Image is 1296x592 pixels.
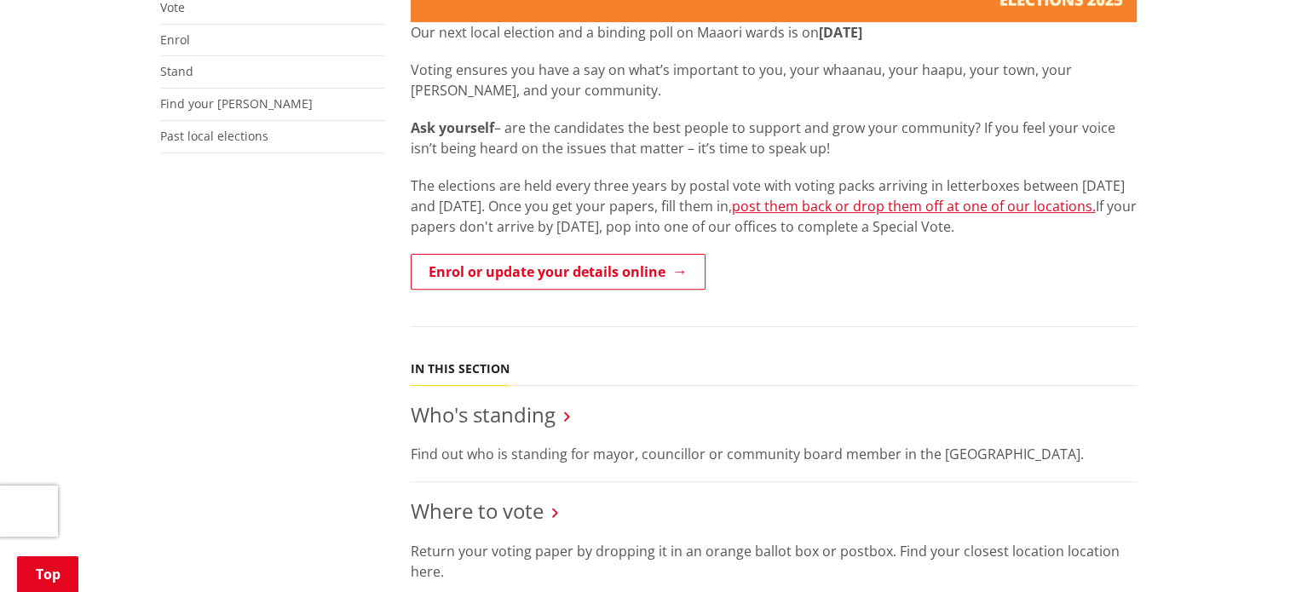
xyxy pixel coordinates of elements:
[411,254,706,290] a: Enrol or update your details online
[411,444,1137,464] p: Find out who is standing for mayor, councillor or community board member in the [GEOGRAPHIC_DATA].
[160,63,193,79] a: Stand
[160,95,313,112] a: Find your [PERSON_NAME]
[411,118,1137,158] p: – are the candidates the best people to support and grow your community? If you feel your voice i...
[411,541,1137,582] p: Return your voting paper by dropping it in an orange ballot box or postbox. Find your closest loc...
[411,400,556,428] a: Who's standing
[411,60,1137,101] p: Voting ensures you have a say on what’s important to you, your whaanau, your haapu, your town, yo...
[160,128,268,144] a: Past local elections
[17,556,78,592] a: Top
[1218,520,1279,582] iframe: Messenger Launcher
[411,175,1137,237] p: The elections are held every three years by postal vote with voting packs arriving in letterboxes...
[160,32,190,48] a: Enrol
[732,197,1096,216] a: post them back or drop them off at one of our locations.
[411,118,494,137] strong: Ask yourself
[411,362,510,376] h5: In this section
[411,22,1137,43] p: Our next local election and a binding poll on Maaori wards is on
[411,497,544,525] a: Where to vote
[819,23,862,42] strong: [DATE]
